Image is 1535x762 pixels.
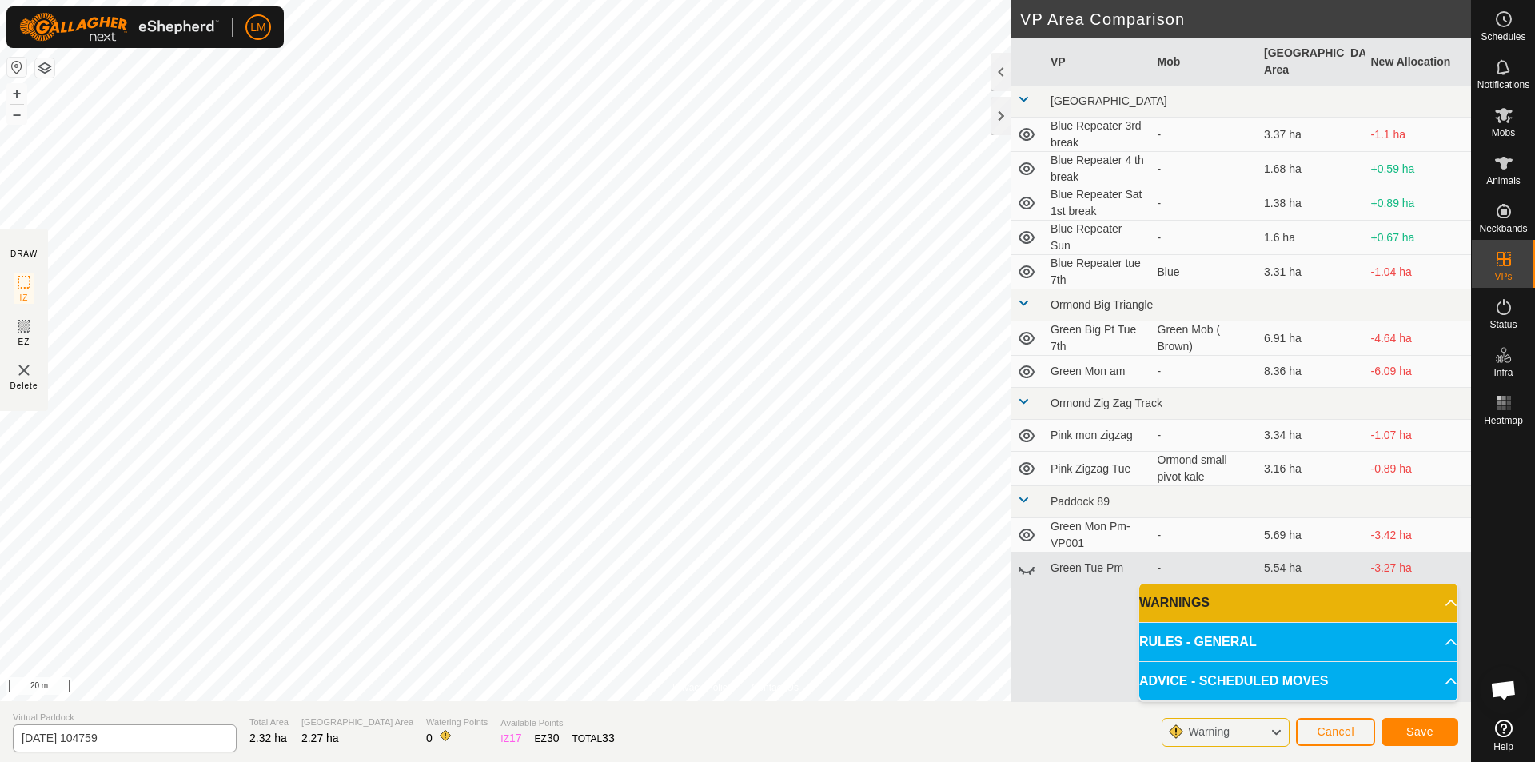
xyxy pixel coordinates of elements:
td: 1.68 ha [1258,152,1365,186]
p-accordion-header: RULES - GENERAL [1139,623,1457,661]
div: Blue [1158,264,1252,281]
div: - [1158,560,1252,576]
p-accordion-header: WARNINGS [1139,584,1457,622]
span: [GEOGRAPHIC_DATA] Area [301,716,413,729]
span: Help [1493,742,1513,752]
td: -1.07 ha [1365,420,1472,452]
span: Save [1406,725,1433,738]
span: Total Area [249,716,289,729]
span: EZ [18,336,30,348]
span: Heatmap [1484,416,1523,425]
span: 2.27 ha [301,732,339,744]
span: 33 [602,732,615,744]
span: Notifications [1477,80,1529,90]
td: Green Mon am [1044,356,1151,388]
h2: VP Area Comparison [1020,10,1471,29]
td: 3.16 ha [1258,452,1365,486]
span: IZ [20,292,29,304]
td: -1.04 ha [1365,255,1472,289]
span: Infra [1493,368,1513,377]
td: 3.37 ha [1258,118,1365,152]
div: Ormond small pivot kale [1158,452,1252,485]
span: Warning [1188,725,1230,738]
td: Pink mon zigzag [1044,420,1151,452]
div: - [1158,427,1252,444]
span: Ormond Zig Zag Track [1051,397,1162,409]
span: Status [1489,320,1517,329]
td: -0.89 ha [1365,452,1472,486]
span: Ormond Big Triangle [1051,298,1153,311]
span: LM [250,19,265,36]
span: Neckbands [1479,224,1527,233]
td: 5.69 ha [1258,518,1365,553]
td: 6.91 ha [1258,321,1365,356]
span: WARNINGS [1139,593,1210,612]
div: - [1158,161,1252,178]
span: Paddock 89 [1051,495,1110,508]
div: - [1158,229,1252,246]
img: VP [14,361,34,380]
div: TOTAL [572,730,615,747]
span: Watering Points [426,716,488,729]
a: Privacy Policy [672,680,732,695]
span: ADVICE - SCHEDULED MOVES [1139,672,1328,691]
button: Save [1381,718,1458,746]
div: - [1158,363,1252,380]
th: Mob [1151,38,1258,86]
button: – [7,105,26,124]
span: Mobs [1492,128,1515,138]
th: New Allocation [1365,38,1472,86]
span: [GEOGRAPHIC_DATA] [1051,94,1167,107]
td: Green Mon Pm-VP001 [1044,518,1151,553]
td: Green Big Pt Tue 7th [1044,321,1151,356]
a: Contact Us [752,680,799,695]
span: 17 [509,732,522,744]
img: Gallagher Logo [19,13,219,42]
button: Cancel [1296,718,1375,746]
td: -1.1 ha [1365,118,1472,152]
span: RULES - GENERAL [1139,632,1257,652]
td: -3.42 ha [1365,518,1472,553]
td: +0.59 ha [1365,152,1472,186]
button: + [7,84,26,103]
td: +0.89 ha [1365,186,1472,221]
span: Virtual Paddock [13,711,237,724]
td: Blue Repeater tue 7th [1044,255,1151,289]
div: DRAW [10,248,38,260]
td: Blue Repeater Sun [1044,221,1151,255]
div: - [1158,527,1252,544]
div: EZ [535,730,560,747]
td: -3.27 ha [1365,553,1472,584]
td: 3.34 ha [1258,420,1365,452]
td: Green Tue Pm [1044,553,1151,584]
span: Delete [10,380,38,392]
td: 8.36 ha [1258,356,1365,388]
td: Pink Zigzag Tue [1044,452,1151,486]
span: 0 [426,732,433,744]
td: Blue Repeater Sat 1st break [1044,186,1151,221]
span: Animals [1486,176,1521,186]
td: 5.54 ha [1258,553,1365,584]
td: Blue Repeater 4 th break [1044,152,1151,186]
div: - [1158,126,1252,143]
span: Schedules [1481,32,1525,42]
div: IZ [500,730,521,747]
button: Map Layers [35,58,54,78]
span: 2.32 ha [249,732,287,744]
td: 3.31 ha [1258,255,1365,289]
td: -4.64 ha [1365,321,1472,356]
div: Open chat [1480,666,1528,714]
td: -6.09 ha [1365,356,1472,388]
span: Cancel [1317,725,1354,738]
td: 1.38 ha [1258,186,1365,221]
span: 30 [547,732,560,744]
th: [GEOGRAPHIC_DATA] Area [1258,38,1365,86]
span: VPs [1494,272,1512,281]
div: - [1158,195,1252,212]
td: Blue Repeater 3rd break [1044,118,1151,152]
div: Green Mob ( Brown) [1158,321,1252,355]
td: 1.6 ha [1258,221,1365,255]
th: VP [1044,38,1151,86]
span: Available Points [500,716,614,730]
button: Reset Map [7,58,26,77]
